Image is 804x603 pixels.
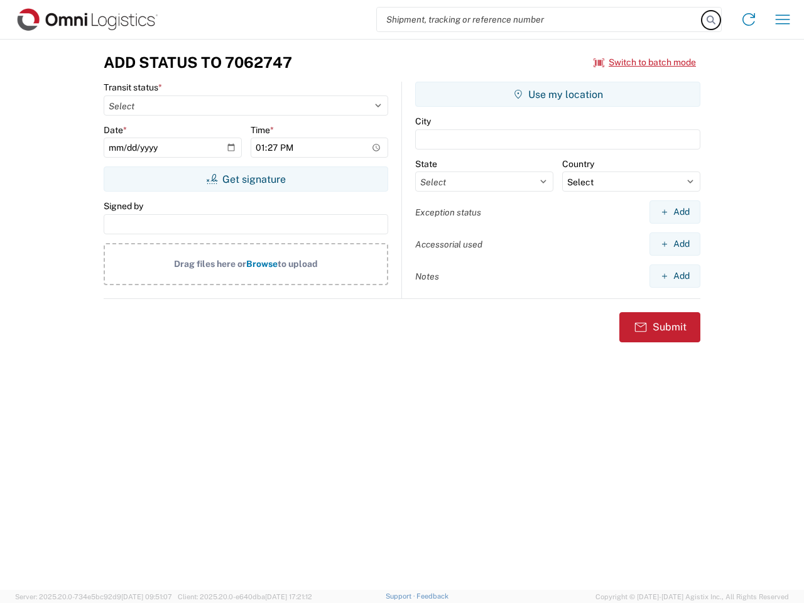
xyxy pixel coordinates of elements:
[595,591,789,602] span: Copyright © [DATE]-[DATE] Agistix Inc., All Rights Reserved
[386,592,417,600] a: Support
[265,593,312,600] span: [DATE] 17:21:12
[416,592,448,600] a: Feedback
[278,259,318,269] span: to upload
[104,82,162,93] label: Transit status
[415,207,481,218] label: Exception status
[649,200,700,224] button: Add
[649,264,700,288] button: Add
[562,158,594,170] label: Country
[178,593,312,600] span: Client: 2025.20.0-e640dba
[104,166,388,192] button: Get signature
[246,259,278,269] span: Browse
[104,124,127,136] label: Date
[104,53,292,72] h3: Add Status to 7062747
[377,8,702,31] input: Shipment, tracking or reference number
[15,593,172,600] span: Server: 2025.20.0-734e5bc92d9
[415,158,437,170] label: State
[104,200,143,212] label: Signed by
[121,593,172,600] span: [DATE] 09:51:07
[415,239,482,250] label: Accessorial used
[251,124,274,136] label: Time
[415,116,431,127] label: City
[415,271,439,282] label: Notes
[415,82,700,107] button: Use my location
[594,52,696,73] button: Switch to batch mode
[649,232,700,256] button: Add
[174,259,246,269] span: Drag files here or
[619,312,700,342] button: Submit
